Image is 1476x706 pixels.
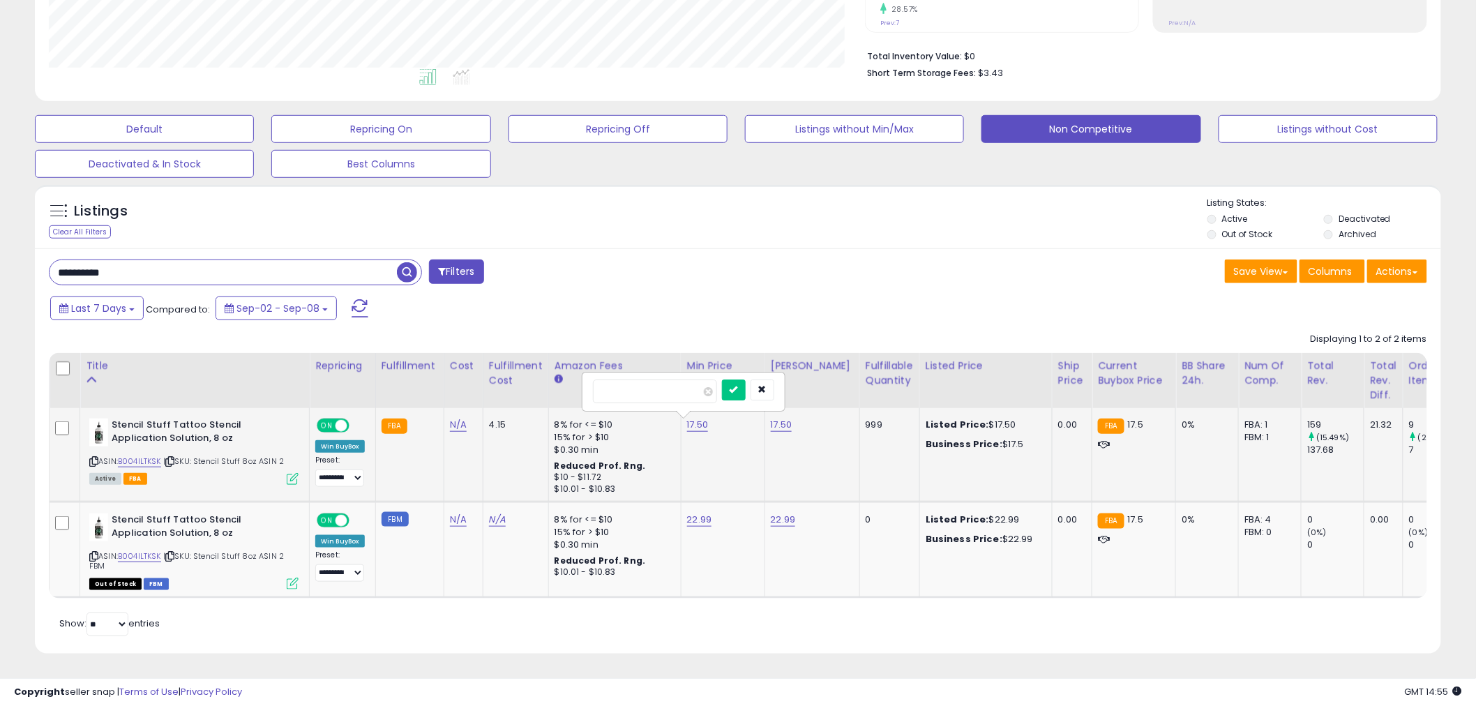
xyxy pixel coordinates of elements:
[1128,418,1144,431] span: 17.5
[35,150,254,178] button: Deactivated & In Stock
[163,456,284,467] span: | SKU: Stencil Stuff 8oz ASIN 2
[74,202,128,221] h5: Listings
[926,418,989,431] b: Listed Price:
[429,260,483,284] button: Filters
[509,115,728,143] button: Repricing Off
[1405,685,1462,698] span: 2025-09-16 14:55 GMT
[555,526,670,539] div: 15% for > $10
[119,685,179,698] a: Terms of Use
[382,419,407,434] small: FBA
[555,444,670,456] div: $0.30 min
[71,301,126,315] span: Last 7 Days
[318,515,336,527] span: ON
[555,419,670,431] div: 8% for <= $10
[1098,513,1124,529] small: FBA
[236,301,319,315] span: Sep-02 - Sep-08
[118,456,161,467] a: B004ILTKSK
[315,456,365,487] div: Preset:
[555,539,670,551] div: $0.30 min
[926,513,989,526] b: Listed Price:
[1058,419,1081,431] div: 0.00
[771,513,796,527] a: 22.99
[347,515,370,527] span: OFF
[926,513,1041,526] div: $22.99
[1182,359,1233,388] div: BB Share 24h.
[489,419,538,431] div: 4.15
[687,513,712,527] a: 22.99
[771,418,792,432] a: 17.50
[35,115,254,143] button: Default
[867,67,976,79] b: Short Term Storage Fees:
[1307,513,1364,526] div: 0
[1128,513,1144,526] span: 17.5
[1339,228,1376,240] label: Archived
[89,419,108,446] img: 31YI5YmKSuL._SL40_.jpg
[144,578,169,590] span: FBM
[59,617,160,630] span: Show: entries
[489,513,506,527] a: N/A
[866,513,909,526] div: 0
[89,473,121,485] span: All listings currently available for purchase on Amazon
[14,686,242,699] div: seller snap | |
[1244,359,1295,388] div: Num of Comp.
[1098,419,1124,434] small: FBA
[1367,260,1427,283] button: Actions
[1058,359,1086,388] div: Ship Price
[555,472,670,483] div: $10 - $11.72
[1307,539,1364,551] div: 0
[315,535,365,548] div: Win BuyBox
[555,460,646,472] b: Reduced Prof. Rng.
[146,303,210,316] span: Compared to:
[382,359,438,373] div: Fulfillment
[1098,359,1170,388] div: Current Buybox Price
[271,115,490,143] button: Repricing On
[1409,527,1429,538] small: (0%)
[1058,513,1081,526] div: 0.00
[382,512,409,527] small: FBM
[1370,359,1397,403] div: Total Rev. Diff.
[981,115,1200,143] button: Non Competitive
[315,440,365,453] div: Win BuyBox
[89,550,284,571] span: | SKU: Stencil Stuff 8oz ASIN 2 FBM
[1182,513,1228,526] div: 0%
[489,359,543,388] div: Fulfillment Cost
[745,115,964,143] button: Listings without Min/Max
[867,50,962,62] b: Total Inventory Value:
[887,4,918,15] small: 28.57%
[555,431,670,444] div: 15% for > $10
[1207,197,1441,210] p: Listing States:
[1409,539,1466,551] div: 0
[1244,419,1290,431] div: FBA: 1
[555,483,670,495] div: $10.01 - $10.83
[978,66,1003,80] span: $3.43
[866,359,914,388] div: Fulfillable Quantity
[216,296,337,320] button: Sep-02 - Sep-08
[866,419,909,431] div: 999
[1222,228,1273,240] label: Out of Stock
[1244,526,1290,539] div: FBM: 0
[1311,333,1427,346] div: Displaying 1 to 2 of 2 items
[89,513,299,588] div: ASIN:
[89,578,142,590] span: All listings that are currently out of stock and unavailable for purchase on Amazon
[867,47,1417,63] li: $0
[1370,419,1392,431] div: 21.32
[347,420,370,432] span: OFF
[315,359,370,373] div: Repricing
[123,473,147,485] span: FBA
[118,550,161,562] a: B004ILTKSK
[1168,19,1196,27] small: Prev: N/A
[450,418,467,432] a: N/A
[1307,444,1364,456] div: 137.68
[1409,513,1466,526] div: 0
[880,19,899,27] small: Prev: 7
[1182,419,1228,431] div: 0%
[315,550,365,582] div: Preset:
[450,359,477,373] div: Cost
[926,419,1041,431] div: $17.50
[89,513,108,541] img: 31YI5YmKSuL._SL40_.jpg
[1307,419,1364,431] div: 159
[112,513,281,543] b: Stencil Stuff Tattoo Stencil Application Solution, 8 oz
[687,359,759,373] div: Min Price
[49,225,111,239] div: Clear All Filters
[555,513,670,526] div: 8% for <= $10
